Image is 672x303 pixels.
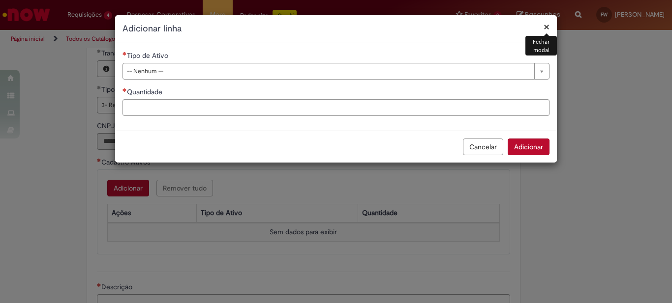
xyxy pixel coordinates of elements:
[544,22,550,32] button: Fechar modal
[127,51,170,60] span: Tipo de Ativo
[122,88,127,92] span: Necessários
[127,63,529,79] span: -- Nenhum --
[508,138,550,155] button: Adicionar
[525,36,557,55] div: Fechar modal
[127,87,164,96] span: Quantidade
[463,138,503,155] button: Cancelar
[122,99,550,116] input: Quantidade
[122,52,127,55] span: Necessários
[122,23,550,35] h2: Adicionar linha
